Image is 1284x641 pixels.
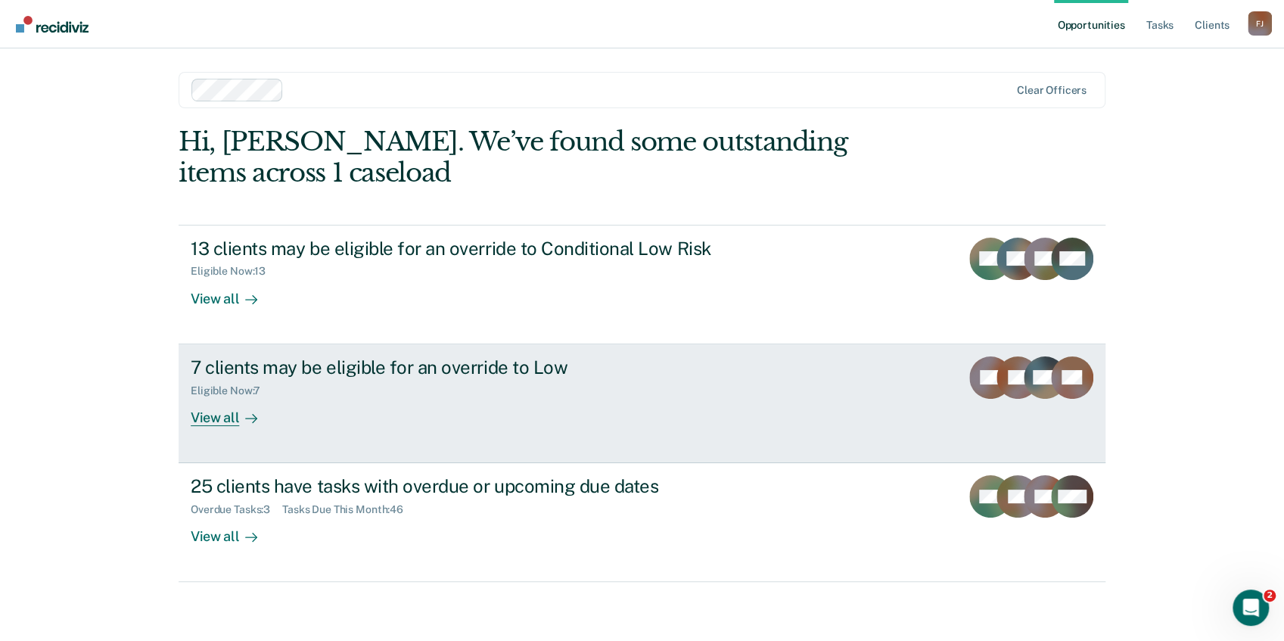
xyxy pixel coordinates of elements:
div: 13 clients may be eligible for an override to Conditional Low Risk [191,238,722,260]
div: Tasks Due This Month : 46 [282,503,415,516]
div: F J [1248,11,1272,36]
div: Eligible Now : 13 [191,265,278,278]
div: Eligible Now : 7 [191,384,272,397]
a: 7 clients may be eligible for an override to LowEligible Now:7View all [179,344,1105,463]
a: 13 clients may be eligible for an override to Conditional Low RiskEligible Now:13View all [179,225,1105,344]
div: Overdue Tasks : 3 [191,503,282,516]
div: 7 clients may be eligible for an override to Low [191,356,722,378]
div: Clear officers [1017,84,1087,97]
a: 25 clients have tasks with overdue or upcoming due datesOverdue Tasks:3Tasks Due This Month:46Vie... [179,463,1105,582]
div: View all [191,516,275,546]
img: Recidiviz [16,16,89,33]
iframe: Intercom live chat [1233,590,1269,626]
button: Profile dropdown button [1248,11,1272,36]
div: View all [191,278,275,307]
div: 25 clients have tasks with overdue or upcoming due dates [191,475,722,497]
span: 2 [1264,590,1276,602]
div: Hi, [PERSON_NAME]. We’ve found some outstanding items across 1 caseload [179,126,920,188]
div: View all [191,397,275,426]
